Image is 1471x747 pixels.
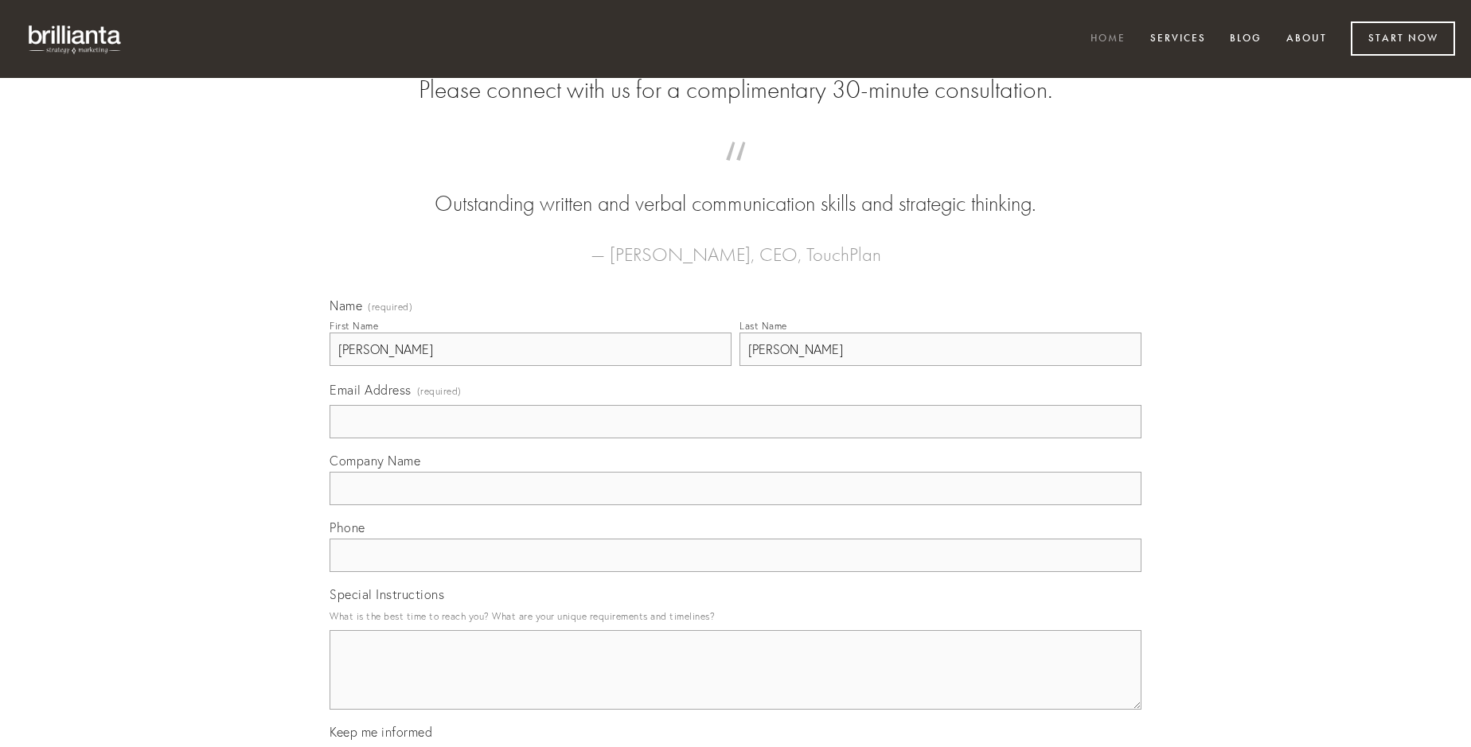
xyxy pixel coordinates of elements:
[330,605,1141,627] p: What is the best time to reach you? What are your unique requirements and timelines?
[330,586,444,602] span: Special Instructions
[330,298,362,313] span: Name
[417,380,462,402] span: (required)
[16,16,135,62] img: brillianta - research, strategy, marketing
[1276,26,1337,53] a: About
[330,724,432,740] span: Keep me informed
[1219,26,1272,53] a: Blog
[330,453,420,469] span: Company Name
[1140,26,1216,53] a: Services
[330,382,412,398] span: Email Address
[368,302,412,312] span: (required)
[330,320,378,332] div: First Name
[355,220,1116,270] figcaption: — [PERSON_NAME], CEO, TouchPlan
[1080,26,1136,53] a: Home
[330,75,1141,105] h2: Please connect with us for a complimentary 30-minute consultation.
[330,519,365,535] span: Phone
[739,320,787,332] div: Last Name
[1351,21,1455,56] a: Start Now
[355,158,1116,189] span: “
[355,158,1116,220] blockquote: Outstanding written and verbal communication skills and strategic thinking.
